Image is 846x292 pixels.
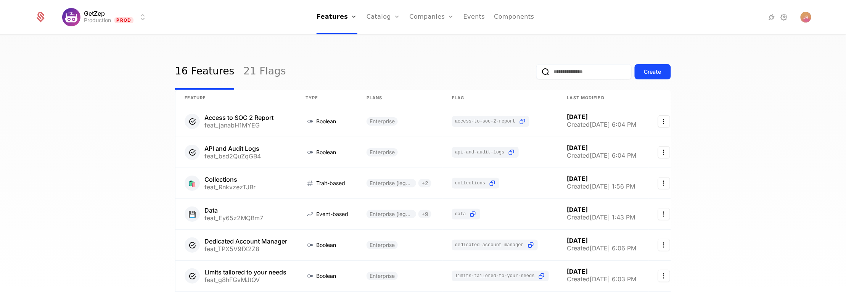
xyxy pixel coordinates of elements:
button: Select action [658,177,670,189]
th: Flag [443,90,558,106]
button: Select action [658,239,670,251]
button: Select action [658,146,670,158]
div: Create [644,68,661,76]
button: Select environment [64,9,148,26]
th: Last Modified [558,90,649,106]
div: Production [84,16,111,24]
a: Settings [779,13,788,22]
button: Select action [658,270,670,282]
a: 21 Flags [243,54,286,90]
img: GetZep [62,8,80,26]
button: Create [635,64,671,79]
span: Prod [114,17,134,23]
a: 16 Features [175,54,234,90]
th: Plans [357,90,443,106]
button: Select action [658,115,670,127]
span: GetZep [84,10,105,16]
th: Feature [175,90,296,106]
img: Jack Ryan [801,12,811,23]
a: Integrations [767,13,776,22]
button: Open user button [801,12,811,23]
button: Select action [658,208,670,220]
th: Type [296,90,357,106]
